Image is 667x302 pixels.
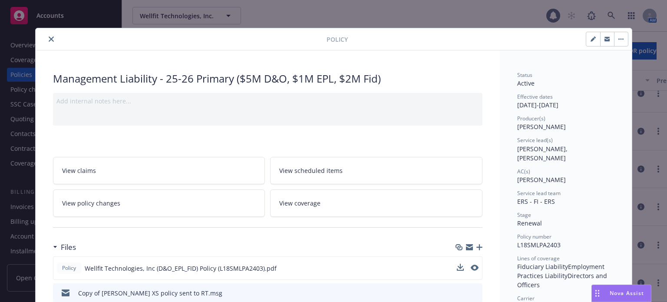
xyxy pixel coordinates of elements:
a: View coverage [270,189,482,217]
span: View claims [62,166,96,175]
span: Renewal [517,219,542,227]
button: preview file [471,264,479,273]
button: close [46,34,56,44]
span: Employment Practices Liability [517,262,606,280]
div: [DATE] - [DATE] [517,93,614,110]
a: View claims [53,157,265,184]
button: preview file [471,289,479,298]
button: preview file [471,265,479,271]
div: Add internal notes here... [56,96,479,106]
span: [PERSON_NAME] [517,176,566,184]
span: ERS - FI - ERS [517,197,555,206]
span: Policy [327,35,348,44]
span: Status [517,71,532,79]
div: Copy of [PERSON_NAME] XS policy sent to RT.msg [78,289,222,298]
button: download file [457,264,464,271]
span: Service lead(s) [517,136,553,144]
span: Producer(s) [517,115,545,122]
a: View scheduled items [270,157,482,184]
div: Files [53,242,76,253]
span: Carrier [517,295,535,302]
span: AC(s) [517,168,530,175]
span: Active [517,79,535,87]
span: View policy changes [62,199,120,208]
span: Wellfit Technologies, Inc (D&O_EPL_FID) Policy (L18SMLPA2403).pdf [85,264,277,273]
a: View policy changes [53,189,265,217]
span: Policy number [517,233,551,240]
span: Stage [517,211,531,219]
h3: Files [61,242,76,253]
span: View scheduled items [279,166,343,175]
span: Nova Assist [610,289,644,297]
div: Drag to move [592,285,603,302]
div: Management Liability - 25-26 Primary ($5M D&O, $1M EPL, $2M Fid) [53,71,482,86]
span: Lines of coverage [517,255,560,262]
span: Directors and Officers [517,272,609,289]
span: View coverage [279,199,320,208]
span: [PERSON_NAME], [PERSON_NAME] [517,145,569,162]
button: Nova Assist [591,285,651,302]
span: Policy [60,264,78,272]
span: L18SMLPA2403 [517,241,561,249]
span: Service lead team [517,189,561,197]
button: download file [457,264,464,273]
span: Fiduciary Liability [517,262,568,271]
button: download file [457,289,464,298]
span: [PERSON_NAME] [517,123,566,131]
span: Effective dates [517,93,553,100]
